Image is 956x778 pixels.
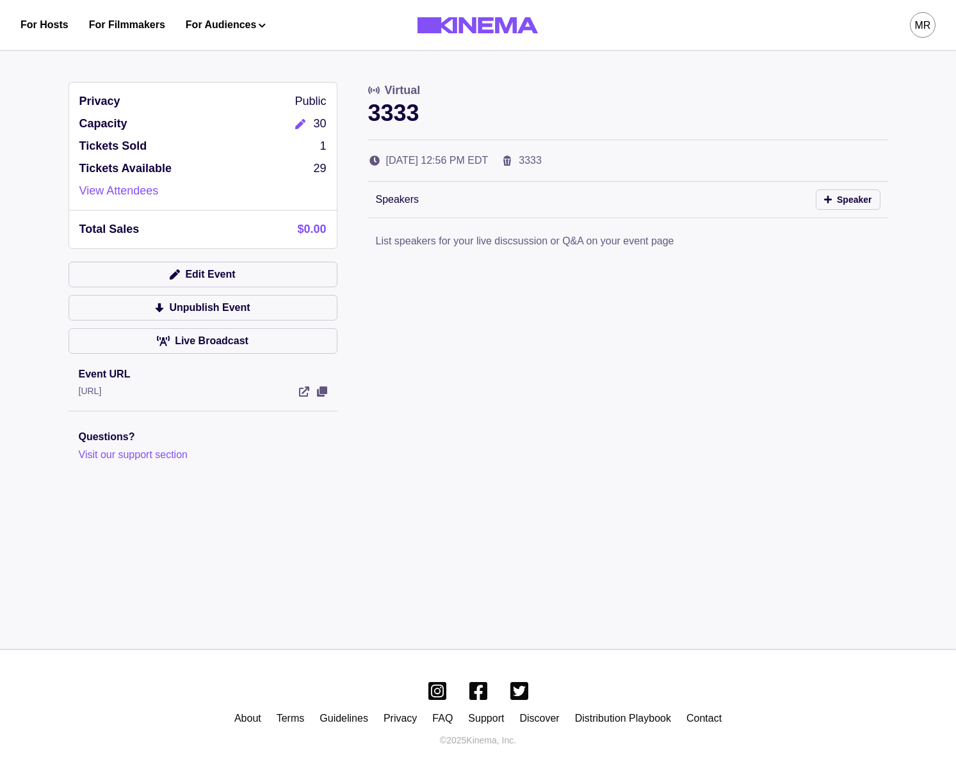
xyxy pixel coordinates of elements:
p: 1 [320,138,326,155]
p: Public [295,93,326,110]
a: View Event [299,386,309,397]
p: Questions? [79,429,327,445]
a: About [234,713,261,724]
button: View Event [317,386,327,397]
button: Speaker [816,189,880,210]
p: Speakers [376,192,419,207]
p: Total Sales [79,221,140,238]
a: Support [468,713,504,724]
a: Live Broadcast [69,328,337,354]
p: 29 [313,160,326,177]
a: 3333 [519,155,542,166]
a: FAQ [432,713,453,724]
a: Discover [519,713,559,724]
a: Privacy [384,713,417,724]
button: Edit Event [69,262,337,287]
p: [DATE] 12:56 PM EDT [386,153,489,168]
a: Contact [686,713,722,724]
div: MR [915,18,931,33]
a: Distribution Playbook [575,713,671,724]
a: For Hosts [20,17,69,33]
a: Guidelines [320,713,368,724]
a: View Attendees [79,182,159,200]
a: Terms [277,713,305,724]
p: List speakers for your live discsussion or Q&A on your event page [376,234,674,249]
button: Unpublish Event [69,295,337,321]
p: Tickets Sold [79,138,147,155]
a: For Filmmakers [89,17,165,33]
button: For Audiences [186,17,266,33]
p: © 2025 Kinema, Inc. [440,734,516,747]
p: Capacity [79,115,127,132]
button: Edit [288,115,313,132]
a: [URL] [79,386,102,396]
a: Visit our support section [79,449,188,460]
p: Privacy [79,93,120,110]
p: $0.00 [297,221,326,238]
p: Tickets Available [79,160,172,177]
p: Event URL [79,367,327,382]
p: Virtual [385,82,421,99]
p: 3333 [368,99,888,127]
p: 30 [313,115,326,132]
